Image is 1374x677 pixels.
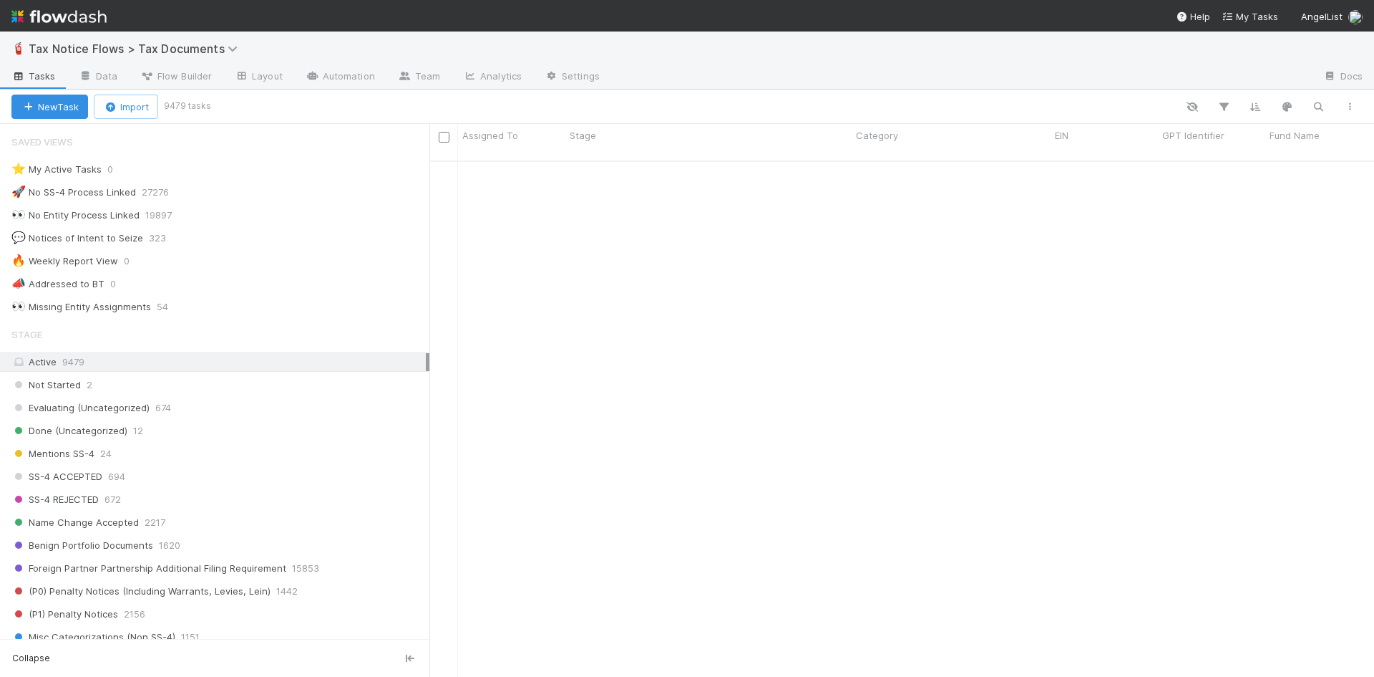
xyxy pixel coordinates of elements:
span: 672 [104,491,121,509]
span: Collapse [12,652,50,665]
div: Missing Entity Assignments [11,298,151,316]
span: AngelList [1301,11,1343,22]
span: 24 [100,445,112,463]
span: 323 [149,229,180,247]
span: GPT Identifier [1162,128,1224,143]
a: Docs [1312,66,1374,89]
span: 15853 [292,560,319,577]
span: Tasks [11,69,56,83]
img: logo-inverted-e16ddd16eac7371096b0.svg [11,4,107,29]
span: Foreign Partner Partnership Additional Filing Requirement [11,560,286,577]
div: Active [11,353,426,371]
span: EIN [1055,128,1068,143]
span: Tax Notice Flows > Tax Documents [29,42,245,56]
span: Assigned To [462,128,518,143]
button: NewTask [11,95,88,119]
span: 12 [133,422,143,440]
span: 🚀 [11,186,26,198]
span: 👀 [11,208,26,221]
img: avatar_e41e7ae5-e7d9-4d8d-9f56-31b0d7a2f4fd.png [1348,10,1363,24]
span: 19897 [145,206,186,224]
span: 📣 [11,277,26,289]
a: Team [386,66,452,89]
span: My Tasks [1222,11,1278,22]
span: Saved Views [11,128,73,156]
button: Import [94,95,158,119]
a: Analytics [452,66,533,89]
a: Settings [533,66,611,89]
div: My Active Tasks [11,160,102,178]
a: Flow Builder [129,66,223,89]
span: Mentions SS-4 [11,445,94,463]
span: 1442 [276,582,298,600]
span: Stage [11,320,42,349]
span: 1151 [181,628,200,646]
span: Name Change Accepted [11,514,139,532]
span: 2217 [145,514,165,532]
span: 1620 [159,537,180,554]
div: No Entity Process Linked [11,206,140,224]
span: 674 [155,399,171,417]
span: Benign Portfolio Documents [11,537,153,554]
span: (P1) Penalty Notices [11,605,118,623]
span: 0 [107,160,127,178]
div: Weekly Report View [11,252,118,270]
span: 👀 [11,300,26,312]
span: 9479 [62,356,84,368]
span: Fund Name [1270,128,1320,143]
span: 27276 [142,183,183,201]
span: Stage [570,128,596,143]
span: SS-4 ACCEPTED [11,468,102,486]
span: Evaluating (Uncategorized) [11,399,150,417]
span: Misc Categorizations (Non SS-4) [11,628,175,646]
span: ⭐ [11,163,26,175]
span: 🔥 [11,254,26,267]
span: Not Started [11,376,81,394]
span: (P0) Penalty Notices (Including Warrants, Levies, Lein) [11,582,271,600]
span: 🧯 [11,42,26,54]
div: Help [1176,9,1210,24]
span: 2 [87,376,92,394]
span: 💬 [11,231,26,244]
span: 0 [110,275,130,293]
span: Flow Builder [140,69,212,83]
a: My Tasks [1222,9,1278,24]
span: 0 [124,252,144,270]
span: Done (Uncategorized) [11,422,127,440]
a: Data [67,66,129,89]
a: Layout [223,66,294,89]
small: 9479 tasks [164,100,211,112]
div: Addressed to BT [11,275,104,293]
input: Toggle All Rows Selected [439,132,449,143]
span: SS-4 REJECTED [11,491,99,509]
span: Category [856,128,898,143]
span: 54 [157,298,182,316]
span: 694 [108,468,125,486]
div: Notices of Intent to Seize [11,229,143,247]
div: No SS-4 Process Linked [11,183,136,201]
span: 2156 [124,605,145,623]
a: Automation [294,66,386,89]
